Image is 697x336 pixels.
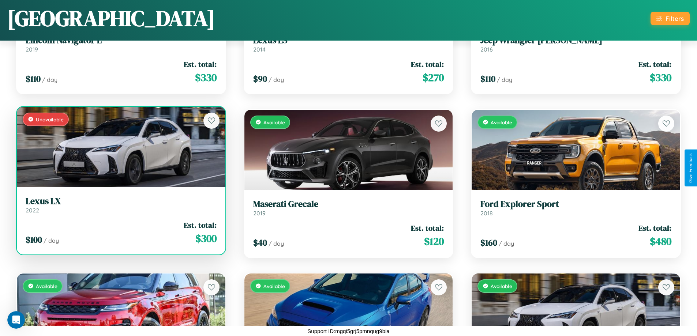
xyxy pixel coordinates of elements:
span: $ 100 [26,234,42,246]
h3: Lincoln Navigator L [26,35,217,46]
span: Available [263,283,285,289]
span: $ 160 [480,237,497,249]
div: Give Feedback [688,153,693,183]
h3: Lexus LX [26,196,217,207]
p: Support ID: mgqi5grj5pmnqug9bia [307,326,389,336]
a: Jeep Wrangler [PERSON_NAME]2016 [480,35,671,53]
h3: Ford Explorer Sport [480,199,671,209]
iframe: Intercom live chat [7,311,25,329]
span: 2019 [26,46,38,53]
h1: [GEOGRAPHIC_DATA] [7,3,215,33]
a: Maserati Grecale2019 [253,199,444,217]
span: 2014 [253,46,266,53]
span: $ 90 [253,73,267,85]
span: 2019 [253,209,266,217]
span: Est. total: [638,59,671,69]
span: $ 110 [26,73,41,85]
span: Est. total: [638,223,671,233]
span: / day [44,237,59,244]
span: $ 110 [480,73,495,85]
span: $ 300 [195,231,217,246]
a: Lincoln Navigator L2019 [26,35,217,53]
span: Available [36,283,57,289]
span: Available [491,119,512,125]
span: $ 270 [423,70,444,85]
span: $ 40 [253,237,267,249]
span: Est. total: [411,59,444,69]
span: / day [499,240,514,247]
div: Filters [666,15,684,22]
span: $ 330 [650,70,671,85]
a: Lexus LS2014 [253,35,444,53]
a: Lexus LX2022 [26,196,217,214]
span: / day [269,76,284,83]
button: Filters [651,12,690,25]
span: / day [269,240,284,247]
span: / day [42,76,57,83]
span: $ 480 [650,234,671,249]
span: Available [491,283,512,289]
span: 2022 [26,207,39,214]
span: Est. total: [184,59,217,69]
span: 2018 [480,209,493,217]
span: / day [497,76,512,83]
h3: Maserati Grecale [253,199,444,209]
span: $ 120 [424,234,444,249]
h3: Jeep Wrangler [PERSON_NAME] [480,35,671,46]
span: $ 330 [195,70,217,85]
h3: Lexus LS [253,35,444,46]
span: Available [263,119,285,125]
span: 2016 [480,46,493,53]
a: Ford Explorer Sport2018 [480,199,671,217]
span: Est. total: [411,223,444,233]
span: Unavailable [36,116,64,122]
span: Est. total: [184,220,217,230]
